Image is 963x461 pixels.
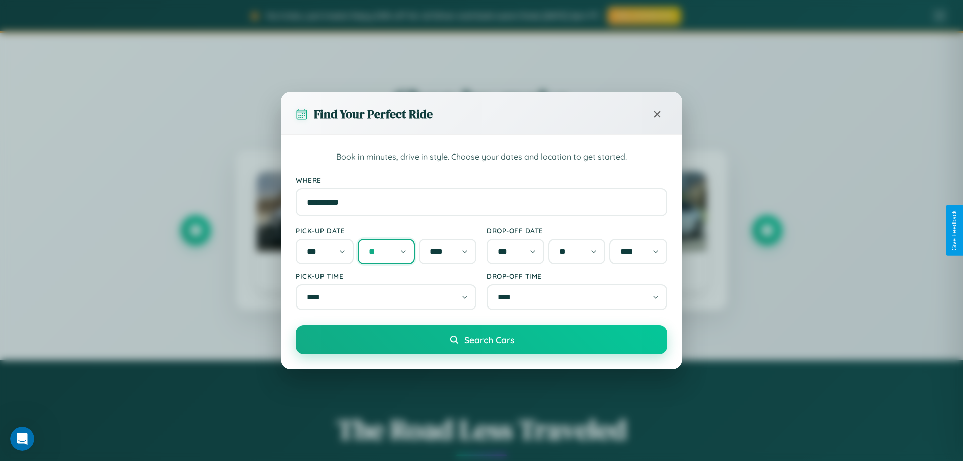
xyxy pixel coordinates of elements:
label: Pick-up Time [296,272,476,280]
label: Drop-off Time [487,272,667,280]
label: Drop-off Date [487,226,667,235]
label: Pick-up Date [296,226,476,235]
p: Book in minutes, drive in style. Choose your dates and location to get started. [296,150,667,164]
button: Search Cars [296,325,667,354]
label: Where [296,176,667,184]
span: Search Cars [464,334,514,345]
h3: Find Your Perfect Ride [314,106,433,122]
